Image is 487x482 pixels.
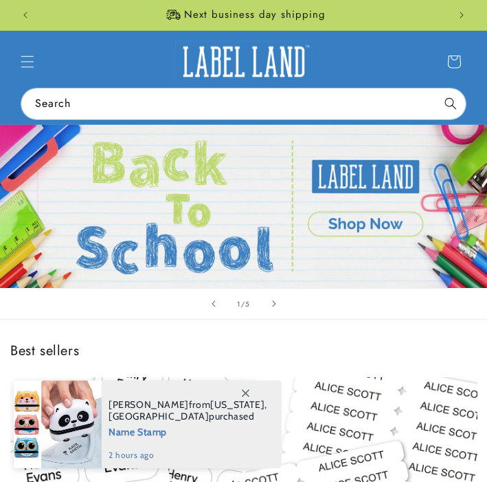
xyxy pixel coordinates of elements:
[259,289,289,319] button: Next slide
[109,399,267,422] span: from , purchased
[184,8,326,22] span: Next business day shipping
[109,398,189,411] span: [PERSON_NAME]
[12,47,43,77] summary: Menu
[41,1,446,29] div: Announcement
[175,40,313,83] img: Label Land
[435,88,466,119] button: Search
[241,298,245,310] span: /
[170,35,317,88] a: Label Land
[109,410,209,422] span: [GEOGRAPHIC_DATA]
[109,449,267,461] span: 2 hours ago
[210,398,264,411] span: [US_STATE]
[199,289,229,319] button: Previous slide
[109,422,267,439] span: Name Stamp
[245,298,250,310] span: 5
[237,298,241,310] span: 1
[10,342,477,360] h2: Best sellers
[41,1,446,29] div: 1 of 3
